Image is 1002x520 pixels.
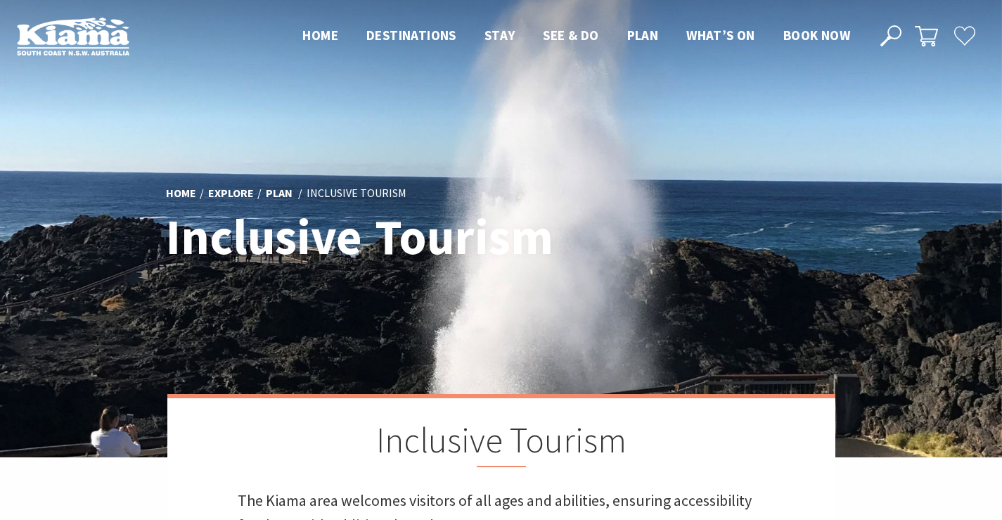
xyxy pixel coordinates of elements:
span: See & Do [543,27,598,44]
a: Plan [266,186,293,201]
span: Plan [627,27,659,44]
a: Explore [208,186,254,201]
span: Destinations [366,27,456,44]
span: Book now [783,27,850,44]
a: Home [166,186,196,201]
span: What’s On [686,27,755,44]
nav: Main Menu [288,25,864,48]
span: Home [302,27,338,44]
h2: Inclusive Tourism [238,419,765,467]
h1: Inclusive Tourism [166,210,563,264]
img: Kiama Logo [17,17,129,56]
li: Inclusive Tourism [307,184,406,203]
span: Stay [484,27,515,44]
